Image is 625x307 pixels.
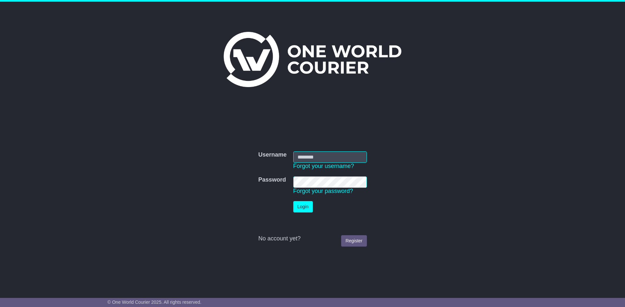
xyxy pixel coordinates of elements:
a: Register [341,235,367,247]
img: One World [224,32,401,87]
a: Forgot your password? [293,188,353,194]
span: © One World Courier 2025. All rights reserved. [107,300,201,305]
div: No account yet? [258,235,367,242]
label: Username [258,151,286,159]
a: Forgot your username? [293,163,354,169]
label: Password [258,176,286,184]
button: Login [293,201,313,212]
